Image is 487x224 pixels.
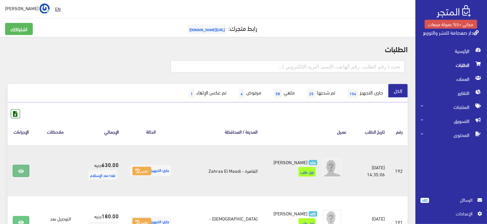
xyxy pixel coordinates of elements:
a: ... [PERSON_NAME] [5,3,50,13]
a: تم شحنها25 [300,84,341,102]
span: الرسائل [434,196,472,203]
button: تغيير [132,167,151,176]
td: القاهرة - Zahraa El Maadi [178,145,263,197]
img: . [437,5,471,17]
span: التقارير [420,86,482,100]
a: جاري التجهيز104 [341,84,388,102]
a: الطلبات [415,58,487,72]
span: 58 [274,88,282,98]
span: المنتجات [420,100,482,114]
a: رابط متجرك:[URL][DOMAIN_NAME] [186,22,258,34]
img: avatar.png [322,158,342,178]
span: التسويق [420,114,482,128]
td: جنيه [76,145,124,197]
th: تاريخ الطلب [352,118,390,145]
iframe: Drift Widget Chat Controller [8,180,32,205]
a: ملغي58 [267,84,300,102]
a: تم عكس الإلغاء1 [182,84,232,102]
u: EN [55,5,60,13]
strong: 180.00 [102,212,119,220]
a: 406 [PERSON_NAME] [273,158,317,165]
td: 192 [390,145,408,197]
a: المحتوى [415,128,487,142]
span: الطلبات [420,58,482,72]
th: رقم [390,118,408,145]
span: العملاء [420,72,482,86]
a: 482 الرسائل [420,196,482,210]
span: 406 [309,160,317,165]
span: 4 [239,88,245,98]
a: EN [53,3,63,15]
span: [PERSON_NAME] [273,157,307,166]
span: 1 [189,88,195,98]
span: [PERSON_NAME] [273,209,307,218]
strong: 630.00 [102,160,119,169]
a: 405 [PERSON_NAME] [273,210,317,217]
th: عميل [263,118,352,145]
th: اﻹجمالي [76,118,124,145]
span: اول طلب [299,167,316,177]
a: مرفوض4 [232,84,267,102]
a: المنتجات [415,100,487,114]
a: اشتراكك [5,23,33,35]
a: مجاني +5% عمولة مبيعات [425,20,477,29]
input: بحث ( رقم الطلب, رقم الهاتف, الإسم, البريد اﻹلكتروني )... [171,60,405,73]
a: الكل [388,84,408,97]
span: الرئيسية [420,44,482,58]
img: ... [39,3,50,14]
span: 25 [307,88,315,98]
th: الحالة [124,118,178,145]
a: اﻹعدادات [420,210,482,220]
span: 482 [420,198,429,203]
span: 104 [348,88,358,98]
h2: الطلبات [8,45,408,53]
a: العملاء [415,72,487,86]
th: الإجراءات [8,118,34,145]
span: نقدا عند الإستلام [88,170,117,180]
a: الرئيسية [415,44,487,58]
span: [URL][DOMAIN_NAME] [187,24,227,34]
td: [DATE] 14:35:06 [352,145,390,197]
th: المدينة / المحافظة [178,118,263,145]
th: ملاحظات [34,118,76,145]
span: [PERSON_NAME] [5,4,39,12]
span: اﻹعدادات [426,210,472,217]
span: 405 [309,211,317,217]
a: دار صفصافة للنشر والتوزيع [423,28,479,37]
span: جاري التجهيز [131,165,171,176]
span: المحتوى [420,128,482,142]
a: التقارير [415,86,487,100]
